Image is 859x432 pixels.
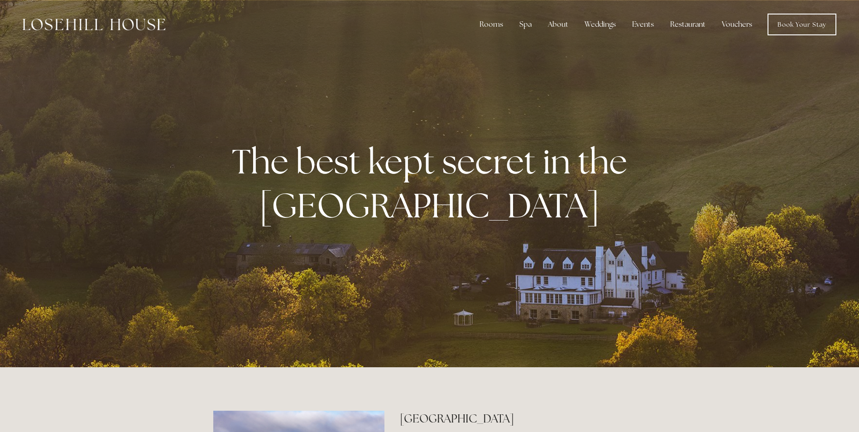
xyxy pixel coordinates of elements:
[577,15,623,34] div: Weddings
[768,14,836,35] a: Book Your Stay
[23,19,165,30] img: Losehill House
[512,15,539,34] div: Spa
[400,411,646,427] h2: [GEOGRAPHIC_DATA]
[625,15,661,34] div: Events
[232,139,634,228] strong: The best kept secret in the [GEOGRAPHIC_DATA]
[715,15,759,34] a: Vouchers
[663,15,713,34] div: Restaurant
[472,15,510,34] div: Rooms
[541,15,576,34] div: About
